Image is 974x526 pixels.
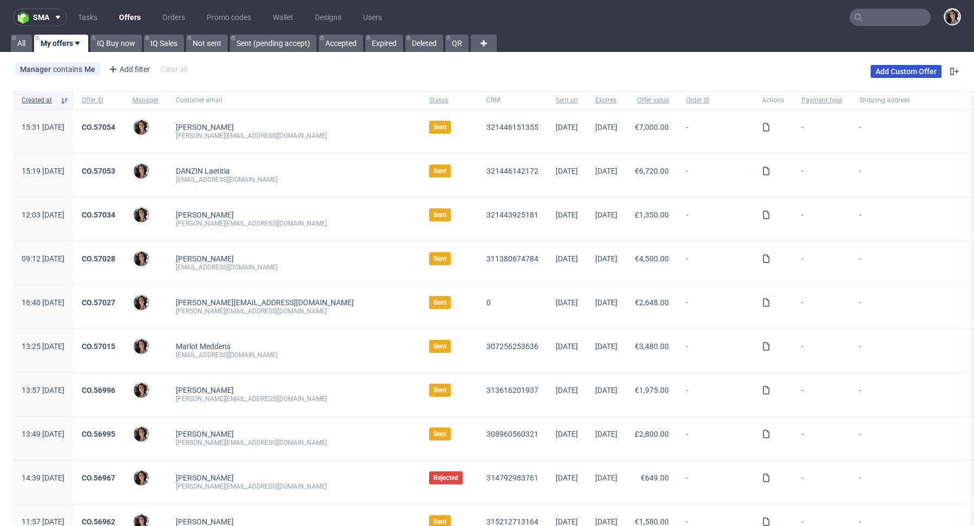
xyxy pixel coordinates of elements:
span: [DATE] [595,342,617,351]
a: 307256253636 [486,342,538,351]
a: 311380674784 [486,254,538,263]
span: Sent [433,167,446,175]
a: Orders [156,9,192,26]
span: Payment type [801,96,842,105]
span: - [686,342,745,359]
div: Me [84,65,95,74]
span: [DATE] [556,342,578,351]
span: - [801,386,842,403]
span: 13:25 [DATE] [22,342,64,351]
a: [PERSON_NAME] [176,474,234,482]
a: CO.57015 [82,342,115,351]
span: Sent [433,430,446,438]
span: - [801,430,842,447]
a: Promo codes [200,9,258,26]
a: All [11,35,32,52]
span: 15:19 [DATE] [22,167,64,175]
span: [DATE] [556,123,578,131]
span: Offer ID [82,96,115,105]
img: Moreno Martinez Cristina [134,251,149,266]
a: Tasks [71,9,104,26]
span: Sent [433,342,446,351]
span: [DATE] [556,386,578,394]
span: Order ID [686,96,745,105]
a: CO.57053 [82,167,115,175]
span: - [801,123,842,140]
span: €6,720.00 [635,167,669,175]
span: Status [429,96,469,105]
a: [PERSON_NAME] [176,517,234,526]
span: - [686,254,745,272]
span: [DATE] [595,211,617,219]
span: sma [33,14,49,21]
img: Moreno Martinez Cristina [134,295,149,310]
span: - [801,474,842,491]
span: - [686,298,745,315]
a: IQ Sales [144,35,184,52]
span: - [801,167,842,184]
span: 14:39 [DATE] [22,474,64,482]
img: Moreno Martinez Cristina [134,426,149,442]
span: 15:31 [DATE] [22,123,64,131]
a: 308960560321 [486,430,538,438]
a: Add Custom Offer [871,65,942,78]
a: IQ Buy now [90,35,142,52]
span: Offer value [635,96,669,105]
span: €4,500.00 [635,254,669,263]
span: - [801,211,842,228]
a: [PERSON_NAME] [176,211,234,219]
div: [EMAIL_ADDRESS][DOMAIN_NAME] [176,175,412,184]
span: Sent [433,298,446,307]
span: €2,648.00 [635,298,669,307]
span: - [801,342,842,359]
div: [PERSON_NAME][EMAIL_ADDRESS][DOMAIN_NAME] [176,219,412,228]
span: 13:57 [DATE] [22,386,64,394]
div: Clear all [159,62,189,77]
span: - [686,167,745,184]
span: [DATE] [595,298,617,307]
div: [EMAIL_ADDRESS][DOMAIN_NAME] [176,351,412,359]
a: 0 [486,298,491,307]
span: 16:40 [DATE] [22,298,64,307]
span: Sent [433,211,446,219]
div: [PERSON_NAME][EMAIL_ADDRESS][DOMAIN_NAME] [176,307,412,315]
span: - [801,254,842,272]
span: [DATE] [595,517,617,526]
a: 321446142172 [486,167,538,175]
a: CO.56967 [82,474,115,482]
img: Moreno Martinez Cristina [134,163,149,179]
span: [DATE] [556,211,578,219]
span: £1,350.00 [635,211,669,219]
span: - [686,211,745,228]
a: Wallet [266,9,300,26]
span: [DATE] [595,474,617,482]
span: Created at [22,96,56,105]
a: Users [357,9,389,26]
a: [PERSON_NAME] [176,430,234,438]
span: 11:57 [DATE] [22,517,64,526]
span: [DATE] [556,298,578,307]
a: CO.57034 [82,211,115,219]
div: [PERSON_NAME][EMAIL_ADDRESS][DOMAIN_NAME] [176,438,412,447]
a: Not sent [186,35,228,52]
a: Offers [113,9,147,26]
span: 13:49 [DATE] [22,430,64,438]
span: [DATE] [556,474,578,482]
a: Designs [308,9,348,26]
a: Accepted [319,35,363,52]
span: [DATE] [595,123,617,131]
a: [PERSON_NAME] [176,254,234,263]
img: Moreno Martinez Cristina [945,9,960,24]
span: [DATE] [595,430,617,438]
div: [PERSON_NAME][EMAIL_ADDRESS][DOMAIN_NAME] [176,482,412,491]
span: - [686,123,745,140]
a: 321443925181 [486,211,538,219]
span: €7,000.00 [635,123,669,131]
a: My offers [34,35,88,52]
button: sma [13,9,67,26]
a: CO.57028 [82,254,115,263]
a: CO.56962 [82,517,115,526]
span: €1,975.00 [635,386,669,394]
span: [DATE] [556,430,578,438]
img: Moreno Martinez Cristina [134,470,149,485]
